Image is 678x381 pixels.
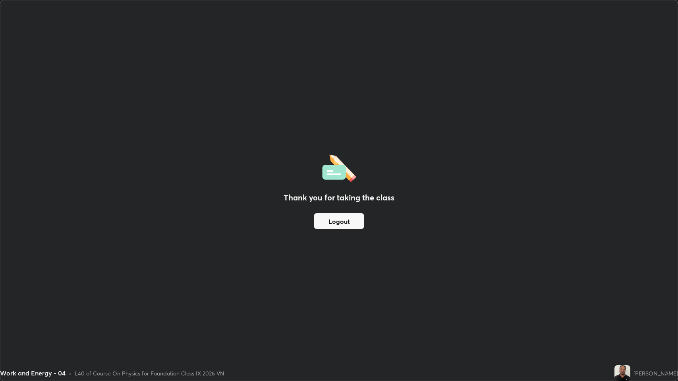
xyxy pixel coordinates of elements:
div: • [69,369,71,377]
h2: Thank you for taking the class [284,192,394,204]
img: offlineFeedback.1438e8b3.svg [322,152,356,182]
div: [PERSON_NAME] [634,369,678,377]
button: Logout [314,213,364,229]
img: c449bc7577714875aafd9c306618b106.jpg [614,365,630,381]
div: L40 of Course On Physics for Foundation Class IX 2026 VN [75,369,224,377]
